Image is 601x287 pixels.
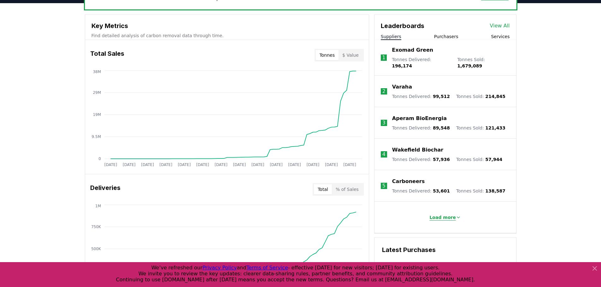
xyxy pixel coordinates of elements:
[382,119,386,127] p: 3
[91,32,362,39] p: Find detailed analysis of carbon removal data through time.
[91,135,101,139] tspan: 9.5M
[381,21,424,31] h3: Leaderboards
[392,56,451,69] p: Tonnes Delivered :
[434,33,458,40] button: Purchasers
[392,46,433,54] a: Exomad Green
[485,125,505,130] span: 121,433
[93,112,101,117] tspan: 19M
[392,125,450,131] p: Tonnes Delivered :
[122,163,135,167] tspan: [DATE]
[491,33,510,40] button: Services
[270,163,283,167] tspan: [DATE]
[141,163,154,167] tspan: [DATE]
[233,163,246,167] tspan: [DATE]
[251,163,264,167] tspan: [DATE]
[490,22,510,30] a: View All
[392,63,412,68] span: 196,174
[433,125,450,130] span: 89,548
[382,54,385,61] p: 1
[392,146,443,154] a: Wakefield Biochar
[215,163,227,167] tspan: [DATE]
[456,93,505,100] p: Tonnes Sold :
[485,188,505,193] span: 138,587
[382,245,509,255] h3: Latest Purchases
[429,214,456,221] p: Load more
[485,157,502,162] span: 57,944
[288,163,301,167] tspan: [DATE]
[382,182,386,190] p: 5
[456,125,505,131] p: Tonnes Sold :
[332,184,362,194] button: % of Sales
[392,188,450,194] p: Tonnes Delivered :
[382,88,386,95] p: 2
[314,184,332,194] button: Total
[392,156,450,163] p: Tonnes Delivered :
[306,163,319,167] tspan: [DATE]
[93,70,101,74] tspan: 38M
[343,163,356,167] tspan: [DATE]
[457,63,482,68] span: 1,679,089
[95,204,101,208] tspan: 1M
[339,50,362,60] button: $ Value
[433,188,450,193] span: 53,601
[93,90,101,95] tspan: 29M
[392,115,447,122] a: Aperam BioEnergia
[196,163,209,167] tspan: [DATE]
[457,56,510,69] p: Tonnes Sold :
[433,157,450,162] span: 57,936
[90,49,124,61] h3: Total Sales
[159,163,172,167] tspan: [DATE]
[104,163,117,167] tspan: [DATE]
[381,33,401,40] button: Suppliers
[178,163,191,167] tspan: [DATE]
[456,156,502,163] p: Tonnes Sold :
[485,94,505,99] span: 214,845
[90,183,121,196] h3: Deliveries
[433,94,450,99] span: 99,512
[98,157,101,161] tspan: 0
[392,93,450,100] p: Tonnes Delivered :
[382,151,386,158] p: 4
[91,21,362,31] h3: Key Metrics
[456,188,505,194] p: Tonnes Sold :
[91,225,101,229] tspan: 750K
[325,163,338,167] tspan: [DATE]
[392,178,425,185] a: Carboneers
[424,211,466,224] button: Load more
[316,50,339,60] button: Tonnes
[392,83,412,91] a: Varaha
[91,247,101,251] tspan: 500K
